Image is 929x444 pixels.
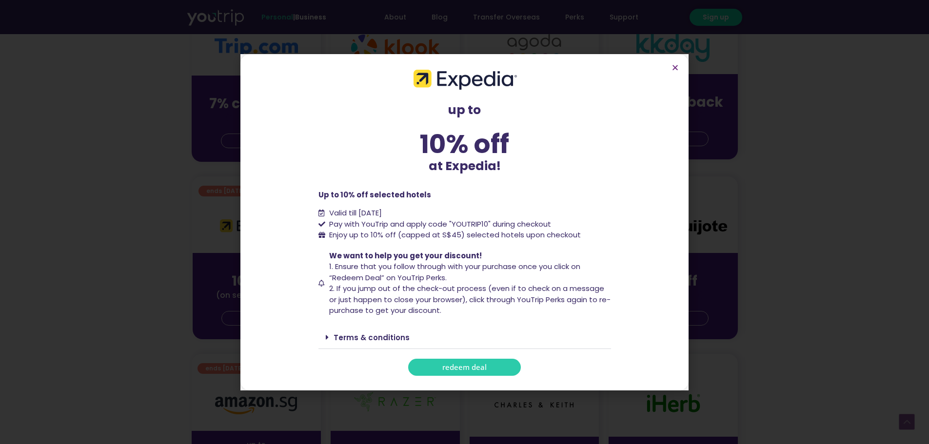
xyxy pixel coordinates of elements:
[327,230,581,241] span: Enjoy up to 10% off (capped at S$45) selected hotels upon checkout
[334,332,410,343] a: Terms & conditions
[318,326,611,349] div: Terms & conditions
[329,251,482,261] span: We want to help you get your discount!
[329,208,382,218] span: Valid till [DATE]
[329,261,580,283] span: 1. Ensure that you follow through with your purchase once you click on “Redeem Deal” on YouTrip P...
[318,157,611,175] p: at Expedia!
[327,219,551,230] span: Pay with YouTrip and apply code "YOUTRIP10" during checkout
[442,364,487,371] span: redeem deal
[318,131,611,157] div: 10% off
[318,101,611,119] p: up to
[672,64,679,71] a: Close
[318,190,611,201] p: Up to 10% off selected hotels
[329,283,611,315] span: 2. If you jump out of the check-out process (even if to check on a message or just happen to clos...
[408,359,521,376] a: redeem deal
